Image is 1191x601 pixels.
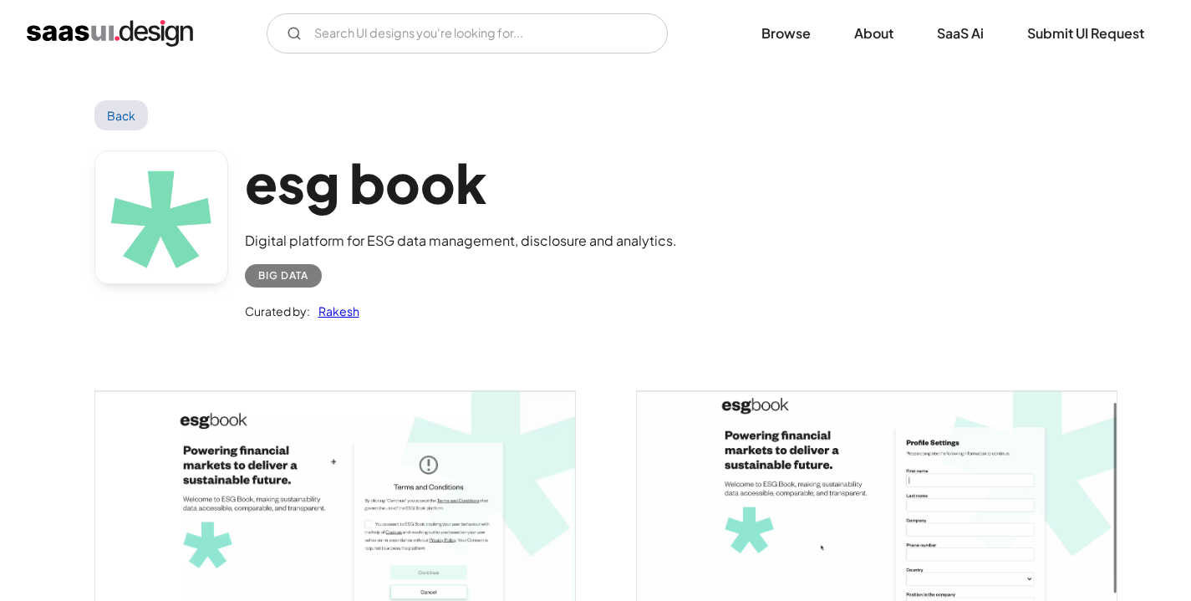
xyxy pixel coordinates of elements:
[1007,15,1164,52] a: Submit UI Request
[310,301,359,321] a: Rakesh
[27,20,193,47] a: home
[94,100,149,130] a: Back
[267,13,668,53] input: Search UI designs you're looking for...
[258,266,308,286] div: Big Data
[245,301,310,321] div: Curated by:
[834,15,914,52] a: About
[245,150,677,215] h1: esg book
[267,13,668,53] form: Email Form
[741,15,831,52] a: Browse
[917,15,1004,52] a: SaaS Ai
[245,231,677,251] div: Digital platform for ESG data management, disclosure and analytics.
